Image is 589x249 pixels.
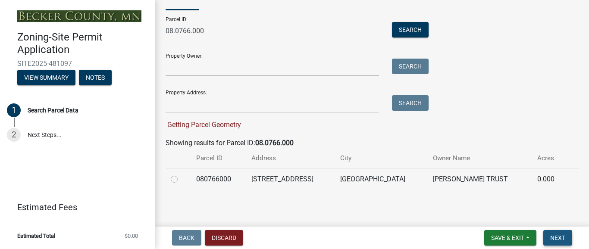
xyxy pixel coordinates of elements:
div: 1 [7,103,21,117]
span: Next [550,234,565,241]
th: City [335,148,427,168]
div: Search Parcel Data [28,107,78,113]
span: Back [179,234,194,241]
th: Address [246,148,335,168]
button: Search [392,95,429,111]
td: [PERSON_NAME] TRUST [428,168,533,190]
button: View Summary [17,70,75,85]
div: Showing results for Parcel ID: [166,138,579,148]
button: Search [392,59,429,74]
th: Acres [532,148,566,168]
td: [GEOGRAPHIC_DATA] [335,168,427,190]
wm-modal-confirm: Notes [79,75,112,81]
strong: 08.0766.000 [255,139,294,147]
wm-modal-confirm: Summary [17,75,75,81]
span: Getting Parcel Geometry [166,121,241,129]
button: Search [392,22,429,37]
button: Notes [79,70,112,85]
button: Discard [205,230,243,246]
td: [STREET_ADDRESS] [246,168,335,190]
button: Next [543,230,572,246]
h4: Zoning-Site Permit Application [17,31,148,56]
button: Save & Exit [484,230,536,246]
button: Back [172,230,201,246]
th: Owner Name [428,148,533,168]
a: Estimated Fees [7,199,141,216]
img: Becker County, Minnesota [17,10,141,22]
div: 2 [7,128,21,142]
td: 080766000 [191,168,247,190]
th: Parcel ID [191,148,247,168]
span: Estimated Total [17,233,55,239]
span: Save & Exit [491,234,524,241]
td: 0.000 [532,168,566,190]
span: SITE2025-481097 [17,59,138,68]
span: $0.00 [125,233,138,239]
